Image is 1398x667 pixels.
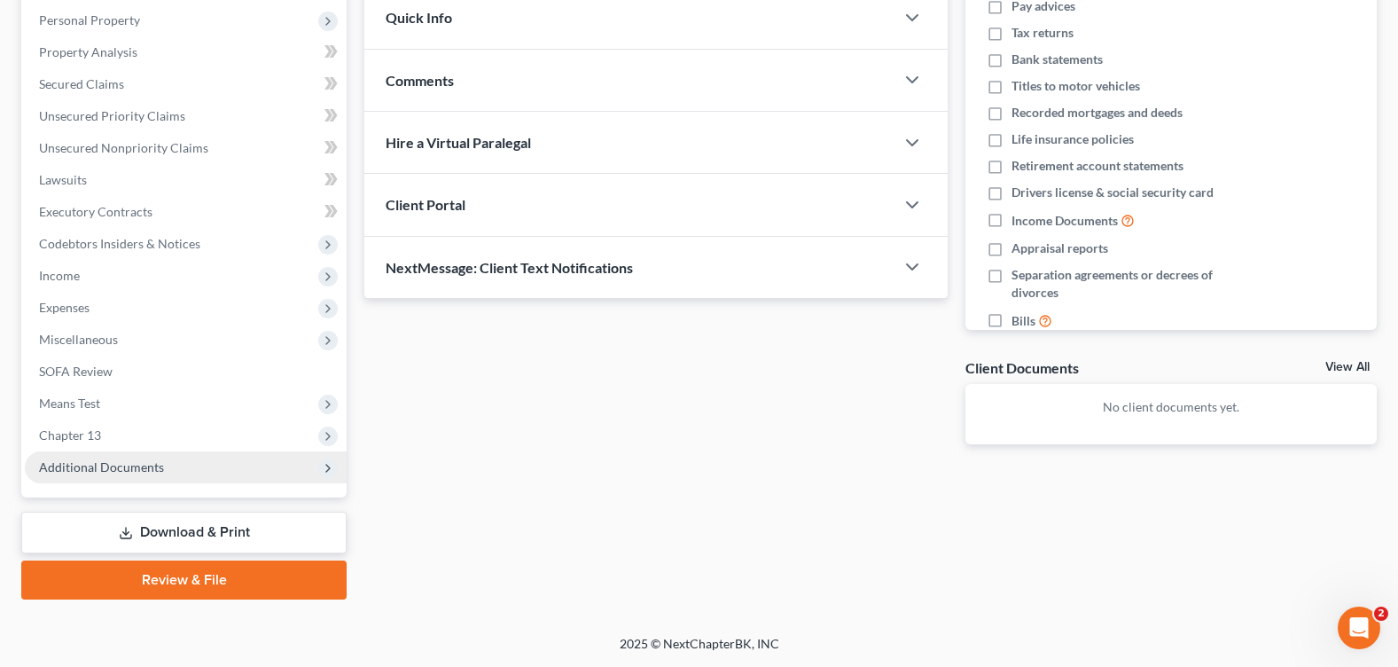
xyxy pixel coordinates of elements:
[1325,361,1370,373] a: View All
[386,134,531,151] span: Hire a Virtual Paralegal
[1374,607,1388,621] span: 2
[1338,607,1380,649] iframe: Intercom live chat
[25,100,347,132] a: Unsecured Priority Claims
[1011,24,1074,42] span: Tax returns
[39,12,140,27] span: Personal Property
[1011,104,1183,122] span: Recorded mortgages and deeds
[1011,312,1035,330] span: Bills
[1011,157,1183,175] span: Retirement account statements
[39,204,152,219] span: Executory Contracts
[39,428,101,443] span: Chapter 13
[194,635,1205,667] div: 2025 © NextChapterBK, INC
[1011,212,1118,230] span: Income Documents
[25,68,347,100] a: Secured Claims
[39,236,200,251] span: Codebtors Insiders & Notices
[980,398,1363,416] p: No client documents yet.
[39,332,118,347] span: Miscellaneous
[21,561,347,600] a: Review & File
[39,459,164,475] span: Additional Documents
[386,196,465,213] span: Client Portal
[39,140,208,155] span: Unsecured Nonpriority Claims
[39,172,87,187] span: Lawsuits
[25,132,347,164] a: Unsecured Nonpriority Claims
[25,36,347,68] a: Property Analysis
[1011,184,1214,201] span: Drivers license & social security card
[1011,51,1103,68] span: Bank statements
[39,300,90,315] span: Expenses
[965,358,1079,377] div: Client Documents
[1011,239,1108,257] span: Appraisal reports
[39,396,100,411] span: Means Test
[39,108,185,123] span: Unsecured Priority Claims
[21,512,347,553] a: Download & Print
[39,268,80,283] span: Income
[39,44,137,59] span: Property Analysis
[1011,77,1140,95] span: Titles to motor vehicles
[1011,130,1134,148] span: Life insurance policies
[25,356,347,388] a: SOFA Review
[386,9,452,26] span: Quick Info
[1011,266,1259,302] span: Separation agreements or decrees of divorces
[39,364,113,379] span: SOFA Review
[386,72,454,89] span: Comments
[25,196,347,228] a: Executory Contracts
[386,259,633,276] span: NextMessage: Client Text Notifications
[39,76,124,91] span: Secured Claims
[25,164,347,196] a: Lawsuits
